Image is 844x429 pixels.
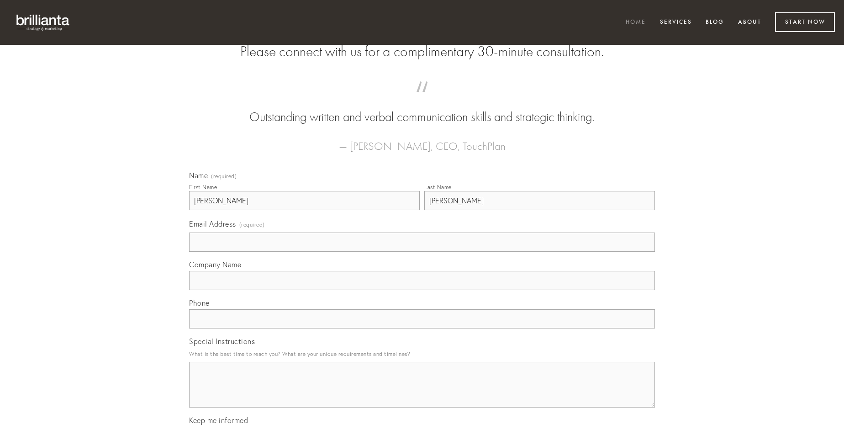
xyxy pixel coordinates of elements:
[189,298,210,307] span: Phone
[189,337,255,346] span: Special Instructions
[211,174,237,179] span: (required)
[204,90,640,126] blockquote: Outstanding written and verbal communication skills and strategic thinking.
[239,218,265,231] span: (required)
[424,184,452,191] div: Last Name
[189,43,655,60] h2: Please connect with us for a complimentary 30-minute consultation.
[189,219,236,228] span: Email Address
[654,15,698,30] a: Services
[189,348,655,360] p: What is the best time to reach you? What are your unique requirements and timelines?
[700,15,730,30] a: Blog
[189,171,208,180] span: Name
[775,12,835,32] a: Start Now
[189,416,248,425] span: Keep me informed
[189,184,217,191] div: First Name
[204,90,640,108] span: “
[9,9,78,36] img: brillianta - research, strategy, marketing
[620,15,652,30] a: Home
[189,260,241,269] span: Company Name
[204,126,640,155] figcaption: — [PERSON_NAME], CEO, TouchPlan
[732,15,767,30] a: About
